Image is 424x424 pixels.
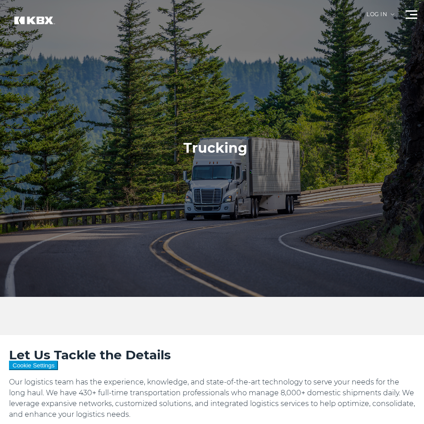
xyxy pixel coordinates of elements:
[9,377,415,420] p: Our logistics team has the experience, knowledge, and state-of-the-art technology to serve your n...
[366,12,394,24] div: Log in
[7,9,61,41] img: kbx logo
[9,361,58,370] button: Cookie Settings
[183,139,247,157] h1: Trucking
[9,346,415,363] h2: Let Us Tackle the Details
[391,13,394,15] img: arrow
